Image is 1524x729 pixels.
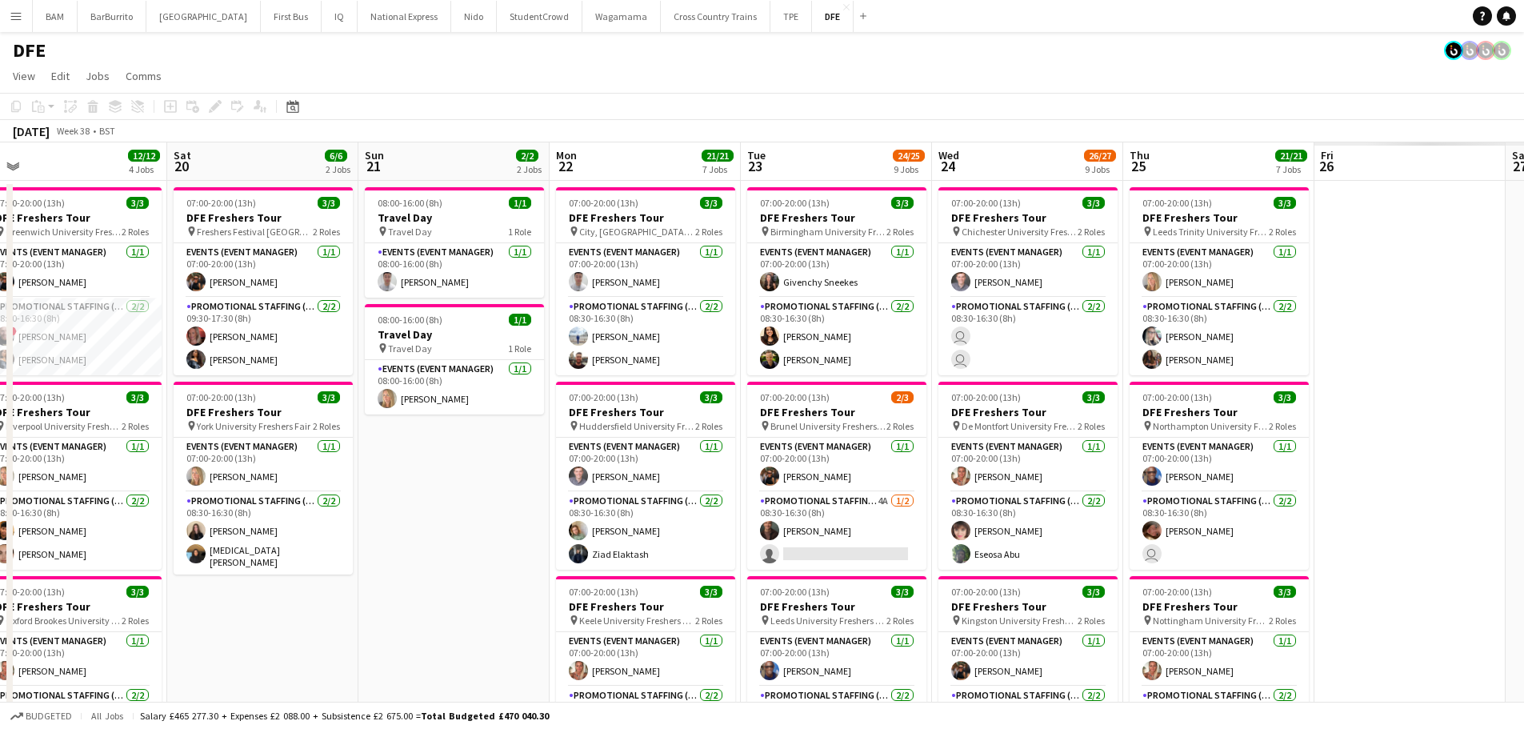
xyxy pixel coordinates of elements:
[938,210,1118,225] h3: DFE Freshers Tour
[556,632,735,687] app-card-role: Events (Event Manager)1/107:00-20:00 (13h)[PERSON_NAME]
[745,157,766,175] span: 23
[747,298,926,375] app-card-role: Promotional Staffing (Brand Ambassadors)2/208:30-16:30 (8h)[PERSON_NAME][PERSON_NAME]
[122,420,149,432] span: 2 Roles
[174,243,353,298] app-card-role: Events (Event Manager)1/107:00-20:00 (13h)[PERSON_NAME]
[1078,615,1105,627] span: 2 Roles
[1275,150,1307,162] span: 21/21
[569,197,638,209] span: 07:00-20:00 (13h)
[318,391,340,403] span: 3/3
[695,226,722,238] span: 2 Roles
[556,298,735,375] app-card-role: Promotional Staffing (Brand Ambassadors)2/208:30-16:30 (8h)[PERSON_NAME][PERSON_NAME]
[6,226,122,238] span: Greenwich University Freshers Fair
[174,405,353,419] h3: DFE Freshers Tour
[13,69,35,83] span: View
[1142,197,1212,209] span: 07:00-20:00 (13h)
[747,492,926,570] app-card-role: Promotional Staffing (Brand Ambassadors)4A1/208:30-16:30 (8h)[PERSON_NAME]
[365,327,544,342] h3: Travel Day
[695,615,722,627] span: 2 Roles
[261,1,322,32] button: First Bus
[747,382,926,570] app-job-card: 07:00-20:00 (13h)2/3DFE Freshers Tour Brunel University Freshers Fair2 RolesEvents (Event Manager...
[322,1,358,32] button: IQ
[378,197,442,209] span: 08:00-16:00 (8h)
[1318,157,1334,175] span: 26
[362,157,384,175] span: 21
[365,243,544,298] app-card-role: Events (Event Manager)1/108:00-16:00 (8h)[PERSON_NAME]
[747,632,926,687] app-card-role: Events (Event Manager)1/107:00-20:00 (13h)[PERSON_NAME]
[1130,210,1309,225] h3: DFE Freshers Tour
[129,163,159,175] div: 4 Jobs
[556,243,735,298] app-card-role: Events (Event Manager)1/107:00-20:00 (13h)[PERSON_NAME]
[886,615,914,627] span: 2 Roles
[938,148,959,162] span: Wed
[508,342,531,354] span: 1 Role
[747,438,926,492] app-card-role: Events (Event Manager)1/107:00-20:00 (13h)[PERSON_NAME]
[313,420,340,432] span: 2 Roles
[1269,420,1296,432] span: 2 Roles
[770,1,812,32] button: TPE
[122,615,149,627] span: 2 Roles
[747,405,926,419] h3: DFE Freshers Tour
[126,586,149,598] span: 3/3
[891,197,914,209] span: 3/3
[13,38,46,62] h1: DFE
[579,420,695,432] span: Huddersfield University Freshers Fair
[174,187,353,375] app-job-card: 07:00-20:00 (13h)3/3DFE Freshers Tour Freshers Festival [GEOGRAPHIC_DATA]2 RolesEvents (Event Man...
[99,125,115,137] div: BST
[569,586,638,598] span: 07:00-20:00 (13h)
[8,707,74,725] button: Budgeted
[365,187,544,298] app-job-card: 08:00-16:00 (8h)1/1Travel Day Travel Day1 RoleEvents (Event Manager)1/108:00-16:00 (8h)[PERSON_NAME]
[1274,586,1296,598] span: 3/3
[174,382,353,575] app-job-card: 07:00-20:00 (13h)3/3DFE Freshers Tour York University Freshers Fair2 RolesEvents (Event Manager)1...
[326,163,350,175] div: 2 Jobs
[1130,632,1309,687] app-card-role: Events (Event Manager)1/107:00-20:00 (13h)[PERSON_NAME]
[938,382,1118,570] app-job-card: 07:00-20:00 (13h)3/3DFE Freshers Tour De Montfort University Freshers Fair2 RolesEvents (Event Ma...
[556,148,577,162] span: Mon
[1127,157,1150,175] span: 25
[78,1,146,32] button: BarBurrito
[760,586,830,598] span: 07:00-20:00 (13h)
[122,226,149,238] span: 2 Roles
[358,1,451,32] button: National Express
[891,586,914,598] span: 3/3
[1476,41,1495,60] app-user-avatar: Tim Bodenham
[938,243,1118,298] app-card-role: Events (Event Manager)1/107:00-20:00 (13h)[PERSON_NAME]
[891,391,914,403] span: 2/3
[26,711,72,722] span: Budgeted
[516,150,538,162] span: 2/2
[1130,148,1150,162] span: Thu
[1460,41,1479,60] app-user-avatar: Tim Bodenham
[126,391,149,403] span: 3/3
[661,1,770,32] button: Cross Country Trains
[700,586,722,598] span: 3/3
[951,391,1021,403] span: 07:00-20:00 (13h)
[760,391,830,403] span: 07:00-20:00 (13h)
[1082,391,1105,403] span: 3/3
[700,197,722,209] span: 3/3
[1084,150,1116,162] span: 26/27
[1142,391,1212,403] span: 07:00-20:00 (13h)
[938,405,1118,419] h3: DFE Freshers Tour
[770,615,886,627] span: Leeds University Freshers Fair
[770,226,886,238] span: Birmingham University Freshers Fair
[197,226,313,238] span: Freshers Festival [GEOGRAPHIC_DATA]
[388,342,432,354] span: Travel Day
[695,420,722,432] span: 2 Roles
[747,210,926,225] h3: DFE Freshers Tour
[497,1,582,32] button: StudentCrowd
[508,226,531,238] span: 1 Role
[1276,163,1306,175] div: 7 Jobs
[938,438,1118,492] app-card-role: Events (Event Manager)1/107:00-20:00 (13h)[PERSON_NAME]
[146,1,261,32] button: [GEOGRAPHIC_DATA]
[556,382,735,570] app-job-card: 07:00-20:00 (13h)3/3DFE Freshers Tour Huddersfield University Freshers Fair2 RolesEvents (Event M...
[886,226,914,238] span: 2 Roles
[45,66,76,86] a: Edit
[86,69,110,83] span: Jobs
[1130,187,1309,375] div: 07:00-20:00 (13h)3/3DFE Freshers Tour Leeds Trinity University Freshers Fair2 RolesEvents (Event ...
[197,420,310,432] span: York University Freshers Fair
[365,360,544,415] app-card-role: Events (Event Manager)1/108:00-16:00 (8h)[PERSON_NAME]
[556,187,735,375] app-job-card: 07:00-20:00 (13h)3/3DFE Freshers Tour City, [GEOGRAPHIC_DATA] Freshers Fair2 RolesEvents (Event M...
